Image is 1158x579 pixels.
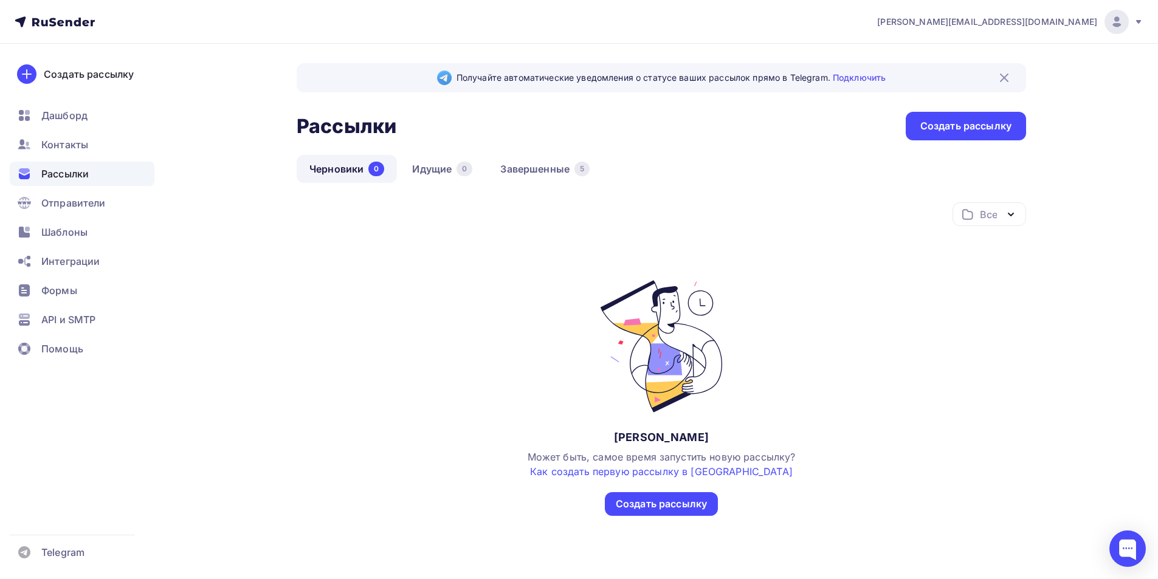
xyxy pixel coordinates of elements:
div: 5 [574,162,590,176]
a: Отправители [10,191,154,215]
a: Идущие0 [399,155,485,183]
div: Все [980,207,997,222]
a: Формы [10,278,154,303]
div: Создать рассылку [44,67,134,81]
div: 0 [368,162,384,176]
span: Telegram [41,545,84,560]
span: Отправители [41,196,106,210]
div: Создать рассылку [616,497,707,511]
div: [PERSON_NAME] [614,430,709,445]
span: [PERSON_NAME][EMAIL_ADDRESS][DOMAIN_NAME] [877,16,1097,28]
a: [PERSON_NAME][EMAIL_ADDRESS][DOMAIN_NAME] [877,10,1143,34]
span: Может быть, самое время запустить новую рассылку? [528,451,796,478]
div: Создать рассылку [920,119,1012,133]
span: Шаблоны [41,225,88,239]
a: Черновики0 [297,155,397,183]
span: Получайте автоматические уведомления о статусе ваших рассылок прямо в Telegram. [457,72,886,84]
span: Помощь [41,341,83,356]
span: Интеграции [41,254,100,269]
div: 0 [457,162,472,176]
a: Контакты [10,132,154,157]
a: Рассылки [10,162,154,186]
span: Дашборд [41,108,88,123]
span: Контакты [41,137,88,152]
span: Формы [41,283,77,298]
img: Telegram [437,70,452,85]
a: Завершенные5 [488,155,602,183]
h2: Рассылки [297,114,396,139]
button: Все [953,202,1026,226]
a: Дашборд [10,103,154,128]
a: Шаблоны [10,220,154,244]
span: API и SMTP [41,312,95,327]
a: Подключить [833,72,886,83]
span: Рассылки [41,166,89,181]
a: Как создать первую рассылку в [GEOGRAPHIC_DATA] [530,465,793,478]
